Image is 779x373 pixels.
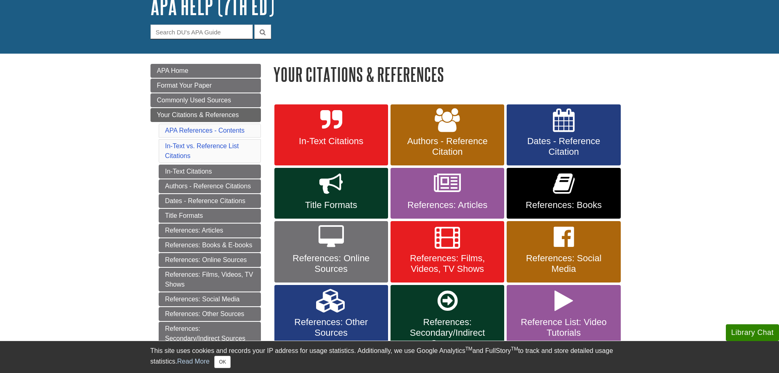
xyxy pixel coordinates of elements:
[513,317,614,338] span: Reference List: Video Tutorials
[150,93,261,107] a: Commonly Used Sources
[157,82,212,89] span: Format Your Paper
[165,142,239,159] a: In-Text vs. Reference List Citations
[274,285,388,357] a: References: Other Sources
[726,324,779,341] button: Library Chat
[159,253,261,267] a: References: Online Sources
[391,221,504,283] a: References: Films, Videos, TV Shows
[513,136,614,157] span: Dates - Reference Citation
[397,136,498,157] span: Authors - Reference Citation
[274,104,388,166] a: In-Text Citations
[159,307,261,321] a: References: Other Sources
[150,108,261,122] a: Your Citations & References
[150,25,253,39] input: Search DU's APA Guide
[513,200,614,210] span: References: Books
[159,268,261,292] a: References: Films, Videos, TV Shows
[391,285,504,357] a: References: Secondary/Indirect Sources
[281,200,382,210] span: Title Formats
[150,79,261,93] a: Format Your Paper
[391,168,504,219] a: References: Articles
[507,221,620,283] a: References: Social Media
[511,346,518,352] sup: TM
[465,346,472,352] sup: TM
[150,346,629,368] div: This site uses cookies and records your IP address for usage statistics. Additionally, we use Goo...
[397,253,498,274] span: References: Films, Videos, TV Shows
[274,168,388,219] a: Title Formats
[391,104,504,166] a: Authors - Reference Citation
[214,356,230,368] button: Close
[177,358,209,365] a: Read More
[157,67,189,74] span: APA Home
[159,209,261,223] a: Title Formats
[281,253,382,274] span: References: Online Sources
[165,127,245,134] a: APA References - Contents
[159,238,261,252] a: References: Books & E-books
[159,179,261,193] a: Authors - Reference Citations
[159,322,261,346] a: References: Secondary/Indirect Sources
[507,285,620,357] a: Reference List: Video Tutorials
[397,317,498,349] span: References: Secondary/Indirect Sources
[397,200,498,210] span: References: Articles
[159,224,261,237] a: References: Articles
[507,168,620,219] a: References: Books
[281,317,382,338] span: References: Other Sources
[159,165,261,179] a: In-Text Citations
[157,111,239,118] span: Your Citations & References
[159,292,261,306] a: References: Social Media
[507,104,620,166] a: Dates - Reference Citation
[159,194,261,208] a: Dates - Reference Citations
[150,64,261,78] a: APA Home
[513,253,614,274] span: References: Social Media
[157,97,231,104] span: Commonly Used Sources
[274,221,388,283] a: References: Online Sources
[273,64,629,85] h1: Your Citations & References
[281,136,382,147] span: In-Text Citations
